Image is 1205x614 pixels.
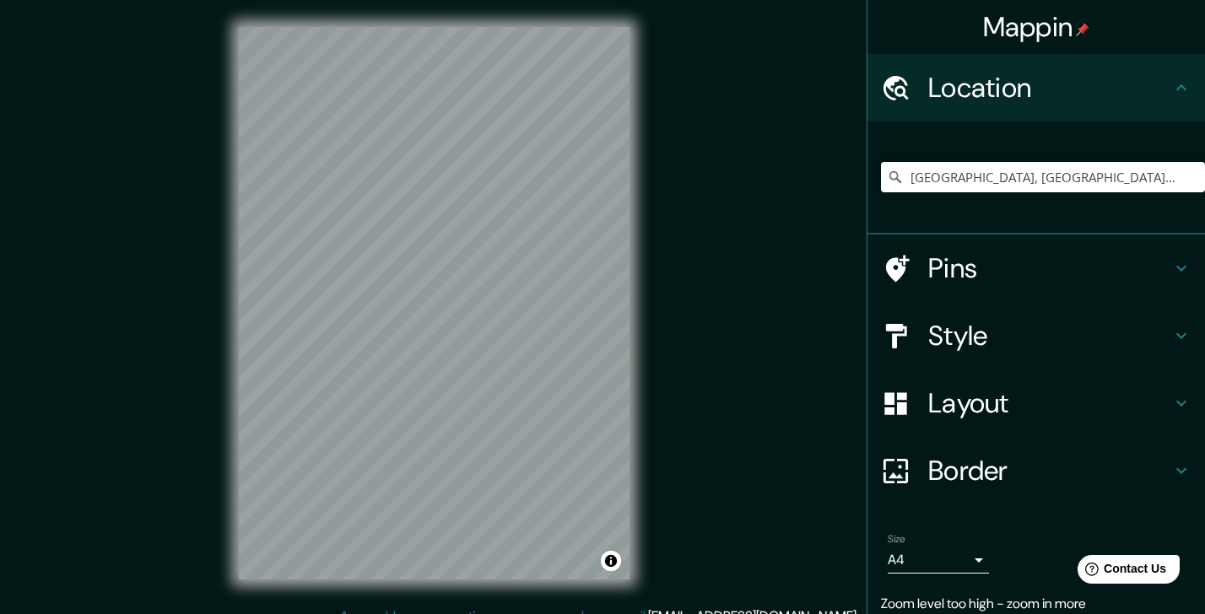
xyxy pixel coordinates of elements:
[867,369,1205,437] div: Layout
[888,547,989,574] div: A4
[867,437,1205,504] div: Border
[928,386,1171,420] h4: Layout
[881,594,1191,614] p: Zoom level too high - zoom in more
[867,54,1205,121] div: Location
[601,551,621,571] button: Toggle attribution
[928,319,1171,353] h4: Style
[867,234,1205,302] div: Pins
[928,454,1171,487] h4: Border
[928,251,1171,285] h4: Pins
[983,10,1090,44] h4: Mappin
[888,532,905,547] label: Size
[881,162,1205,192] input: Pick your city or area
[928,71,1171,105] h4: Location
[867,302,1205,369] div: Style
[1076,23,1089,36] img: pin-icon.png
[1055,548,1186,595] iframe: Help widget launcher
[239,27,630,579] canvas: Map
